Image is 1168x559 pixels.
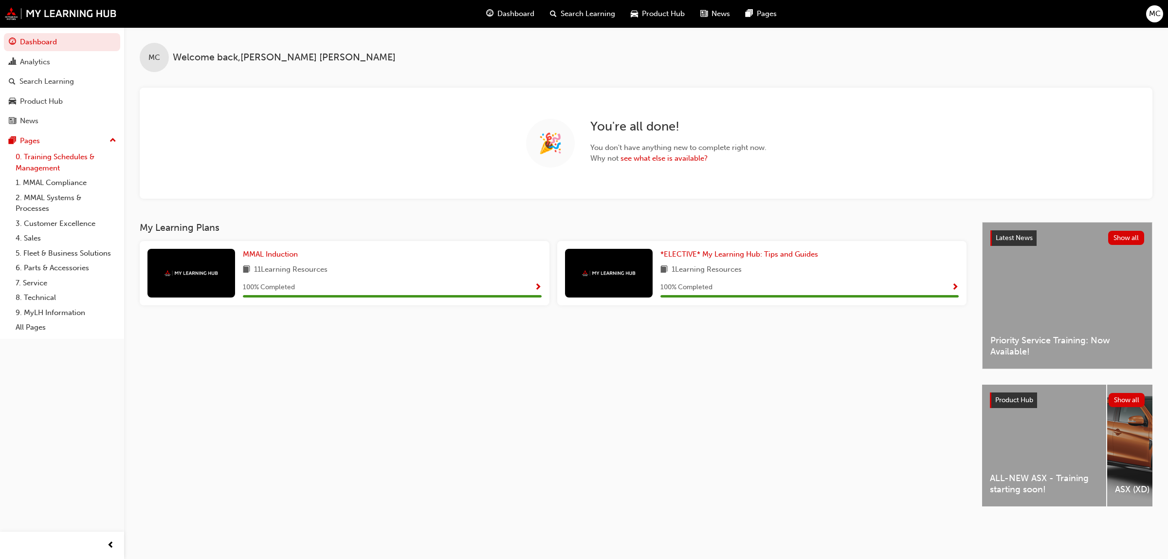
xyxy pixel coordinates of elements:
span: Priority Service Training: Now Available! [990,335,1144,357]
span: 1 Learning Resources [672,264,742,276]
a: Dashboard [4,33,120,51]
a: Product HubShow all [990,392,1145,408]
span: *ELECTIVE* My Learning Hub: Tips and Guides [660,250,818,259]
button: DashboardAnalyticsSearch LearningProduct HubNews [4,31,120,132]
span: chart-icon [9,58,16,67]
div: News [20,115,38,127]
span: news-icon [9,117,16,126]
button: Show all [1109,393,1145,407]
button: Pages [4,132,120,150]
span: You don't have anything new to complete right now. [590,142,766,153]
button: Show all [1108,231,1145,245]
a: 2. MMAL Systems & Processes [12,190,120,216]
a: pages-iconPages [738,4,785,24]
span: 11 Learning Resources [254,264,328,276]
span: pages-icon [9,137,16,146]
span: Why not [590,153,766,164]
span: MC [148,52,160,63]
span: Show Progress [951,283,959,292]
span: prev-icon [107,540,114,552]
a: MMAL Induction [243,249,302,260]
button: MC [1146,5,1163,22]
a: News [4,112,120,130]
a: Analytics [4,53,120,71]
span: search-icon [9,77,16,86]
span: 🎉 [538,138,563,149]
span: Product Hub [642,8,685,19]
a: 0. Training Schedules & Management [12,149,120,175]
a: 8. Technical [12,290,120,305]
span: Product Hub [995,396,1033,404]
a: see what else is available? [620,154,708,163]
span: MMAL Induction [243,250,298,259]
span: 100 % Completed [243,282,295,293]
img: mmal [582,270,636,277]
a: guage-iconDashboard [478,4,542,24]
span: MC [1149,8,1161,19]
div: Product Hub [20,96,63,107]
span: News [712,8,730,19]
span: guage-icon [9,38,16,47]
span: book-icon [660,264,668,276]
img: mmal [5,7,117,20]
span: up-icon [109,134,116,147]
a: 7. Service [12,276,120,291]
span: Pages [757,8,777,19]
a: Latest NewsShow allPriority Service Training: Now Available! [982,222,1152,369]
a: 6. Parts & Accessories [12,261,120,276]
span: ALL-NEW ASX - Training starting soon! [990,473,1098,495]
span: Welcome back , [PERSON_NAME] [PERSON_NAME] [173,52,396,63]
span: news-icon [700,8,708,20]
button: Show Progress [951,281,959,294]
a: ALL-NEW ASX - Training starting soon! [982,385,1106,506]
a: 1. MMAL Compliance [12,175,120,190]
span: Dashboard [497,8,534,19]
a: Latest NewsShow all [990,230,1144,246]
a: news-iconNews [693,4,738,24]
span: book-icon [243,264,250,276]
span: car-icon [631,8,638,20]
h2: You're all done! [590,119,766,134]
a: 4. Sales [12,231,120,246]
span: search-icon [550,8,557,20]
a: All Pages [12,320,120,335]
div: Pages [20,135,40,147]
a: 5. Fleet & Business Solutions [12,246,120,261]
button: Show Progress [534,281,542,294]
span: guage-icon [486,8,493,20]
span: Show Progress [534,283,542,292]
a: Product Hub [4,93,120,111]
h3: My Learning Plans [140,222,967,233]
a: 9. MyLH Information [12,305,120,320]
span: pages-icon [746,8,753,20]
div: Search Learning [19,76,74,87]
img: mmal [164,270,218,277]
div: Analytics [20,56,50,68]
a: Search Learning [4,73,120,91]
a: *ELECTIVE* My Learning Hub: Tips and Guides [660,249,822,260]
a: 3. Customer Excellence [12,216,120,231]
span: 100 % Completed [660,282,712,293]
a: car-iconProduct Hub [623,4,693,24]
span: Latest News [996,234,1033,242]
a: search-iconSearch Learning [542,4,623,24]
span: car-icon [9,97,16,106]
span: Search Learning [561,8,615,19]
